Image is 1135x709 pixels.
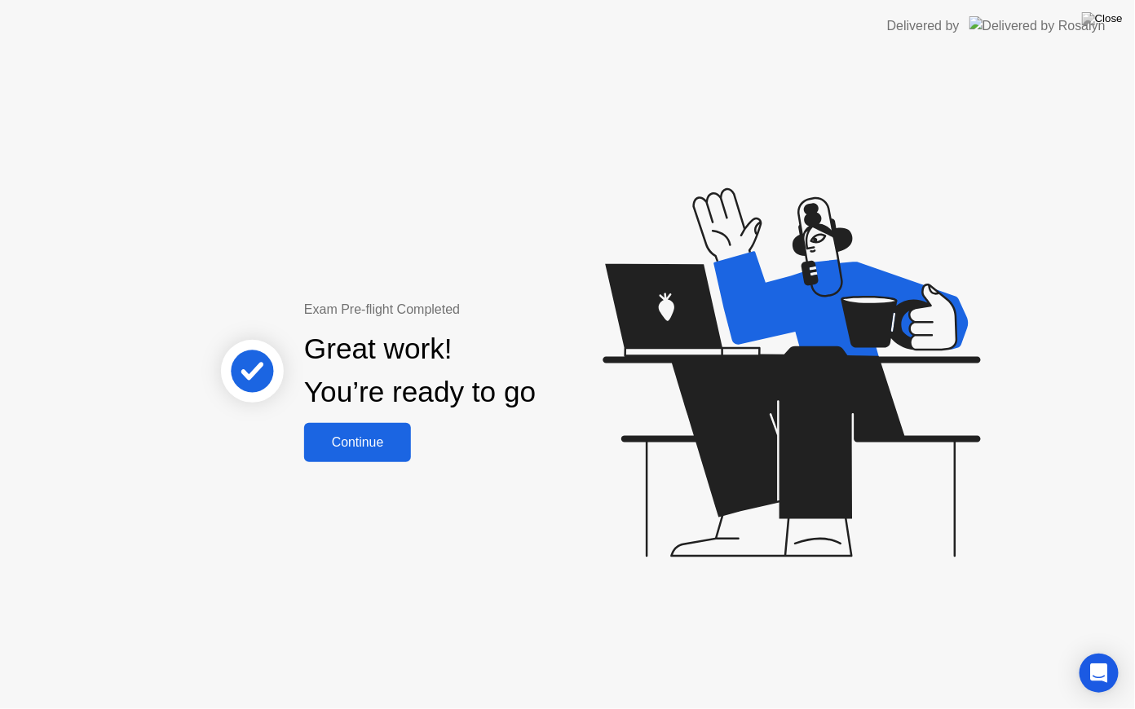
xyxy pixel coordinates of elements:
div: Delivered by [887,16,960,36]
div: Exam Pre-flight Completed [304,300,641,319]
img: Delivered by Rosalyn [969,16,1106,35]
div: Continue [309,435,406,450]
div: Great work! You’re ready to go [304,328,536,414]
div: Open Intercom Messenger [1080,654,1119,693]
img: Close [1082,12,1123,25]
button: Continue [304,423,411,462]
